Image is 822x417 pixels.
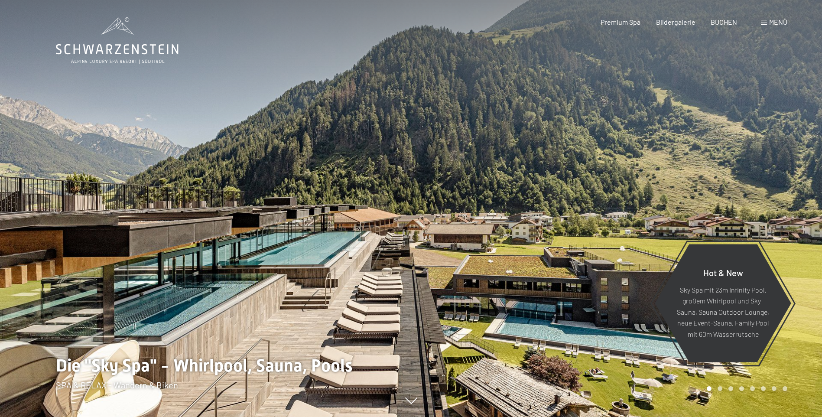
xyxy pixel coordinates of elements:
a: Bildergalerie [656,18,695,26]
div: Carousel Page 8 [783,386,787,391]
a: BUCHEN [711,18,737,26]
div: Carousel Page 6 [761,386,766,391]
span: Hot & New [703,267,743,277]
div: Carousel Page 5 [750,386,755,391]
div: Carousel Pagination [704,386,787,391]
div: Carousel Page 1 (Current Slide) [707,386,712,391]
a: Hot & New Sky Spa mit 23m Infinity Pool, großem Whirlpool und Sky-Sauna, Sauna Outdoor Lounge, ne... [654,244,792,363]
a: Premium Spa [601,18,640,26]
div: Carousel Page 4 [739,386,744,391]
p: Sky Spa mit 23m Infinity Pool, großem Whirlpool und Sky-Sauna, Sauna Outdoor Lounge, neue Event-S... [676,284,770,339]
div: Carousel Page 7 [772,386,777,391]
span: Menü [769,18,787,26]
div: Carousel Page 3 [728,386,733,391]
div: Carousel Page 2 [718,386,722,391]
